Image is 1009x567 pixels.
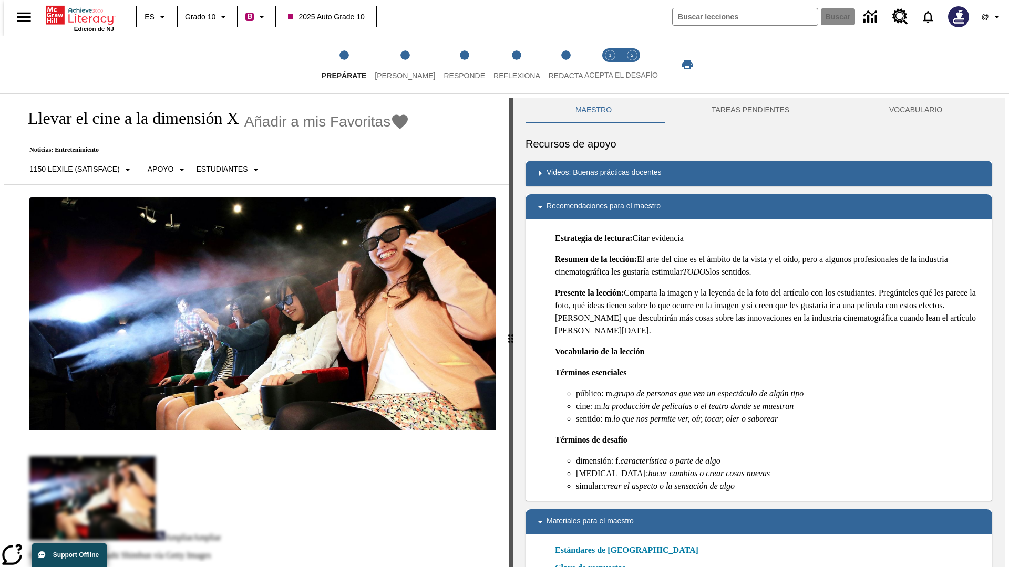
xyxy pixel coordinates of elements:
li: [MEDICAL_DATA]: [576,467,984,480]
button: Escoja un nuevo avatar [942,3,975,30]
p: El arte del cine es el ámbito de la vista y el oído, pero a algunos profesionales de la industria... [555,253,984,278]
strong: Resumen de la lección: [555,255,637,264]
span: [PERSON_NAME] [375,71,435,80]
strong: Términos esenciales [555,368,626,377]
button: Redacta step 5 of 5 [540,36,592,93]
button: Support Offline [32,543,107,567]
h1: Llevar el cine a la dimensión X [17,109,239,128]
span: 2025 Auto Grade 10 [288,12,364,23]
li: simular: [576,480,984,492]
li: dimensión: f. [576,455,984,467]
span: Edición de NJ [74,26,114,32]
button: Acepta el desafío contesta step 2 of 2 [617,36,647,93]
li: sentido: m. [576,413,984,425]
em: TODOS [683,267,709,276]
a: Notificaciones [914,3,942,30]
button: Añadir a mis Favoritas - Llevar el cine a la dimensión X [244,112,410,131]
div: activity [513,98,1005,567]
span: Support Offline [53,551,99,559]
button: Boost El color de la clase es rojo violeta. Cambiar el color de la clase. [241,7,272,26]
strong: Términos de desafío [555,435,627,444]
p: Videos: Buenas prácticas docentes [547,167,661,180]
button: Seleccionar estudiante [192,160,266,179]
div: reading [4,98,509,562]
p: Apoyo [148,164,174,175]
em: característica o parte de algo [620,456,720,465]
button: Tipo de apoyo, Apoyo [143,160,192,179]
div: Recomendaciones para el maestro [526,194,992,219]
button: Seleccione Lexile, 1150 Lexile (Satisface) [25,160,138,179]
h6: Recursos de apoyo [526,135,992,152]
p: 1150 Lexile (Satisface) [29,164,120,175]
span: Añadir a mis Favoritas [244,113,391,130]
button: VOCABULARIO [839,98,992,123]
button: Reflexiona step 4 of 5 [485,36,549,93]
button: TAREAS PENDIENTES [662,98,839,123]
li: cine: m. [576,400,984,413]
a: Estándares de [GEOGRAPHIC_DATA] [555,544,705,556]
a: Centro de información [857,3,886,31]
button: Maestro [526,98,662,123]
span: Responde [444,71,485,80]
strong: Presente la lección [555,288,621,297]
p: Citar evidencia [555,232,984,245]
button: Responde step 3 of 5 [435,36,493,93]
button: Lee step 2 of 5 [366,36,444,93]
button: Grado: Grado 10, Elige un grado [181,7,234,26]
div: Pulsa la tecla de intro o la barra espaciadora y luego presiona las flechas de derecha e izquierd... [509,98,513,567]
button: Lenguaje: ES, Selecciona un idioma [140,7,173,26]
span: Redacta [549,71,583,80]
div: Materiales para el maestro [526,509,992,534]
span: ACEPTA EL DESAFÍO [584,71,658,79]
p: Recomendaciones para el maestro [547,201,661,213]
strong: Estrategia de lectura: [555,234,633,243]
p: Estudiantes [197,164,248,175]
button: Perfil/Configuración [975,7,1009,26]
span: Grado 10 [185,12,215,23]
span: Prepárate [322,71,366,80]
li: público: m. [576,387,984,400]
a: Centro de recursos, Se abrirá en una pestaña nueva. [886,3,914,31]
div: Videos: Buenas prácticas docentes [526,161,992,186]
strong: Vocabulario de la lección [555,347,645,356]
text: 2 [631,52,633,58]
button: Abrir el menú lateral [8,2,39,33]
p: Noticias: Entretenimiento [17,146,409,154]
button: Imprimir [671,55,704,74]
span: @ [981,12,989,23]
p: Comparta la imagen y la leyenda de la foto del artículo con los estudiantes. Pregúnteles qué les ... [555,287,984,337]
em: crear el aspecto o la sensación de algo [603,481,735,490]
button: Acepta el desafío lee step 1 of 2 [595,36,625,93]
img: Avatar [948,6,969,27]
span: B [247,10,252,23]
text: 1 [609,52,611,58]
div: Portada [46,4,114,32]
em: la producción de películas o el teatro donde se muestran [603,402,794,411]
span: Reflexiona [493,71,540,80]
span: ES [145,12,155,23]
input: Buscar campo [673,8,818,25]
button: Prepárate step 1 of 5 [313,36,375,93]
p: Materiales para el maestro [547,516,634,528]
strong: : [621,288,624,297]
img: El panel situado frente a los asientos rocía con agua nebulizada al feliz público en un cine equi... [29,197,496,430]
div: Instructional Panel Tabs [526,98,992,123]
em: hacer cambios o crear cosas nuevas [648,469,770,478]
em: grupo de personas que ven un espectáculo de algún tipo [614,389,804,398]
em: lo que nos permite ver, oír, tocar, oler o saborear [613,414,778,423]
